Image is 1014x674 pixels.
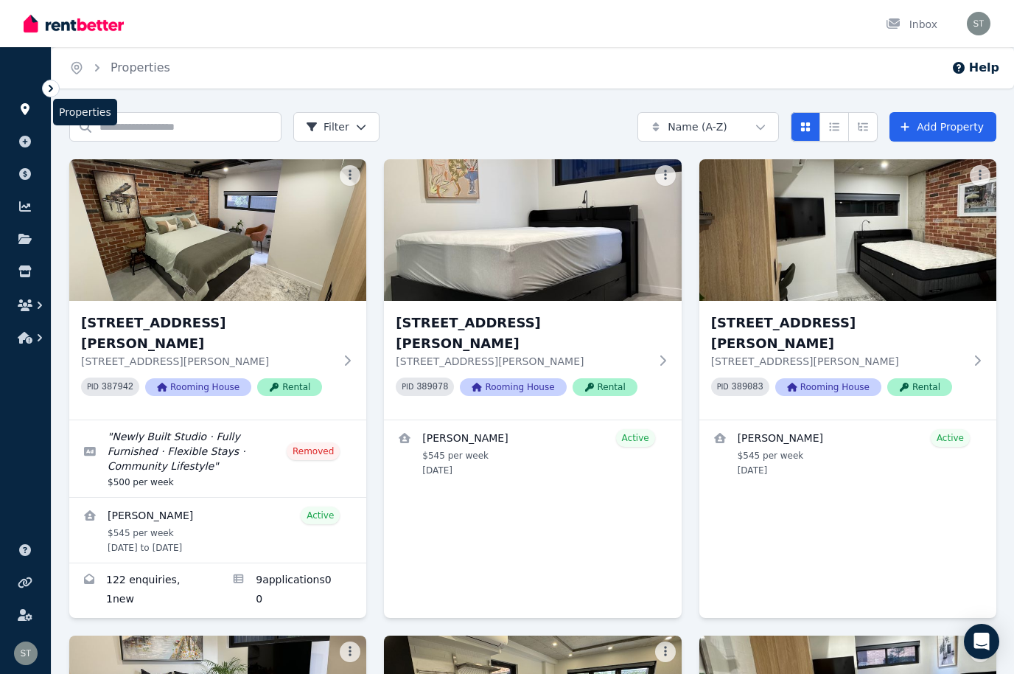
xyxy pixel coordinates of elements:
[699,420,996,485] a: View details for Peter Andrianopolous
[967,12,990,35] img: Samantha Thomas
[396,313,648,354] h3: [STREET_ADDRESS][PERSON_NAME]
[711,313,964,354] h3: [STREET_ADDRESS][PERSON_NAME]
[384,159,681,301] img: 2, 75 Milton St
[384,159,681,420] a: 2, 75 Milton St[STREET_ADDRESS][PERSON_NAME][STREET_ADDRESS][PERSON_NAME]PID 389078Rooming HouseR...
[819,112,849,142] button: Compact list view
[775,378,881,396] span: Rooming House
[24,13,124,35] img: RentBetter
[69,159,366,420] a: 1, 75 Milton St[STREET_ADDRESS][PERSON_NAME][STREET_ADDRESS][PERSON_NAME]PID 387942Rooming HouseR...
[340,165,360,186] button: More options
[69,498,366,563] a: View details for Erica lancu
[573,378,637,396] span: Rental
[711,354,964,369] p: [STREET_ADDRESS][PERSON_NAME]
[293,112,380,142] button: Filter
[791,112,878,142] div: View options
[87,383,99,391] small: PID
[396,354,648,369] p: [STREET_ADDRESS][PERSON_NAME]
[637,112,779,142] button: Name (A-Z)
[53,99,117,125] span: Properties
[970,165,990,186] button: More options
[964,624,999,659] div: Open Intercom Messenger
[717,383,729,391] small: PID
[791,112,820,142] button: Card view
[218,563,367,618] a: Applications for 1, 75 Milton St
[69,563,218,618] a: Enquiries for 1, 75 Milton St
[306,119,349,134] span: Filter
[416,382,448,392] code: 389078
[81,313,334,354] h3: [STREET_ADDRESS][PERSON_NAME]
[69,420,366,497] a: Edit listing: Newly Built Studio · Fully Furnished · Flexible Stays · Community Lifestyle
[886,17,937,32] div: Inbox
[102,382,133,392] code: 387942
[111,60,170,74] a: Properties
[384,420,681,485] a: View details for Andreea Maria Popescu
[732,382,763,392] code: 389083
[81,354,334,369] p: [STREET_ADDRESS][PERSON_NAME]
[887,378,952,396] span: Rental
[655,165,676,186] button: More options
[699,159,996,420] a: 3, 75 Milton St[STREET_ADDRESS][PERSON_NAME][STREET_ADDRESS][PERSON_NAME]PID 389083Rooming HouseR...
[340,642,360,662] button: More options
[668,119,727,134] span: Name (A-Z)
[655,642,676,662] button: More options
[951,59,999,77] button: Help
[145,378,251,396] span: Rooming House
[848,112,878,142] button: Expanded list view
[460,378,566,396] span: Rooming House
[52,47,188,88] nav: Breadcrumb
[402,383,413,391] small: PID
[69,159,366,301] img: 1, 75 Milton St
[14,642,38,665] img: Samantha Thomas
[257,378,322,396] span: Rental
[889,112,996,142] a: Add Property
[699,159,996,301] img: 3, 75 Milton St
